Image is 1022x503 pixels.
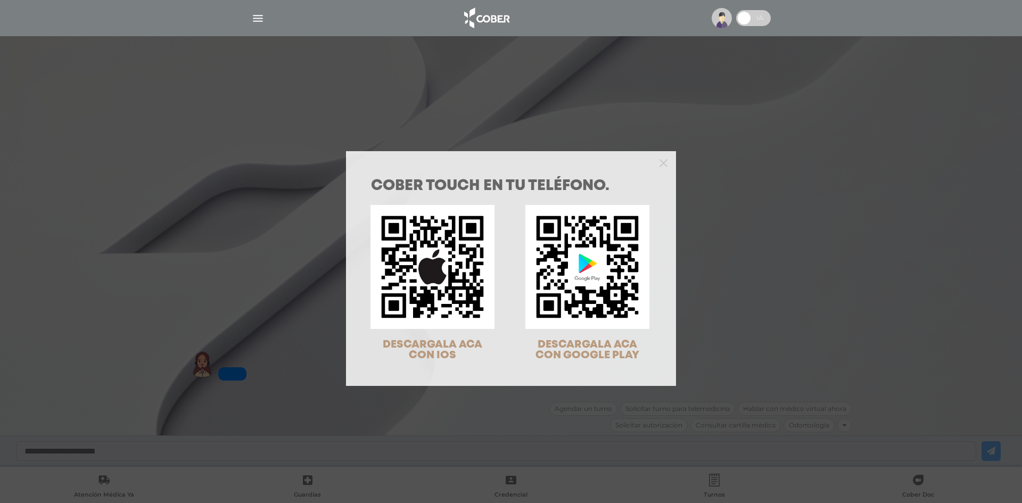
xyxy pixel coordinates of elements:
[371,179,651,194] h1: COBER TOUCH en tu teléfono.
[660,158,667,167] button: Close
[535,340,639,360] span: DESCARGALA ACA CON GOOGLE PLAY
[370,205,494,329] img: qr-code
[383,340,482,360] span: DESCARGALA ACA CON IOS
[525,205,649,329] img: qr-code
